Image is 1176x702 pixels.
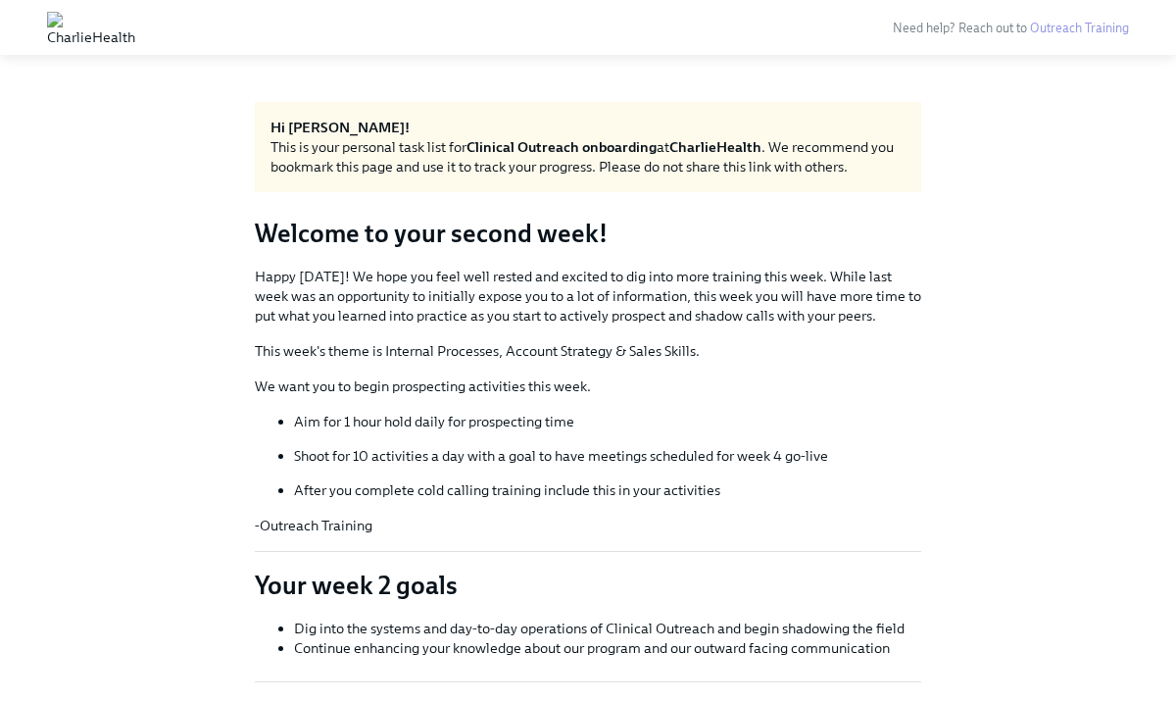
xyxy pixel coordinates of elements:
strong: Hi [PERSON_NAME]! [270,119,410,136]
p: -Outreach Training [255,516,921,535]
p: Aim for 1 hour hold daily for prospecting time [294,412,921,431]
p: This week's theme is Internal Processes, Account Strategy & Sales Skills. [255,341,921,361]
strong: Clinical Outreach onboarding [466,138,657,156]
span: Need help? Reach out to [893,21,1129,35]
p: Your week 2 goals [255,568,921,603]
li: Dig into the systems and day-to-day operations of Clinical Outreach and begin shadowing the field [294,619,921,638]
strong: CharlieHealth [669,138,761,156]
p: Happy [DATE]! We hope you feel well rested and excited to dig into more training this week. While... [255,267,921,326]
a: Outreach Training [1030,21,1129,35]
h3: Welcome to your second week! [255,216,921,251]
li: Continue enhancing your knowledge about our program and our outward facing communication [294,638,921,658]
img: CharlieHealth [47,12,135,43]
p: We want you to begin prospecting activities this week. [255,376,921,396]
div: This is your personal task list for at . We recommend you bookmark this page and use it to track ... [270,137,906,176]
p: After you complete cold calling training include this in your activities [294,480,921,500]
p: Shoot for 10 activities a day with a goal to have meetings scheduled for week 4 go-live [294,446,921,466]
